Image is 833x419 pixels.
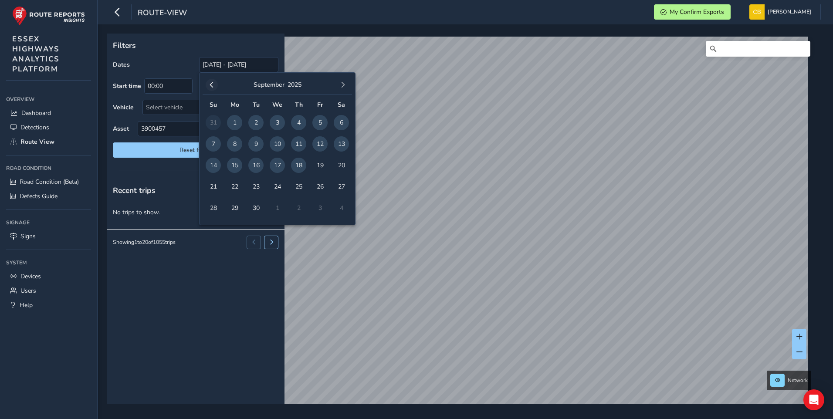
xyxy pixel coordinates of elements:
[20,232,36,240] span: Signs
[113,61,130,69] label: Dates
[20,301,33,309] span: Help
[312,115,328,130] span: 5
[270,115,285,130] span: 3
[138,7,187,20] span: route-view
[6,120,91,135] a: Detections
[6,189,91,203] a: Defects Guide
[312,136,328,152] span: 12
[113,185,156,196] span: Recent trips
[334,136,349,152] span: 13
[253,101,260,109] span: Tu
[119,146,272,154] span: Reset filters
[21,109,51,117] span: Dashboard
[227,158,242,173] span: 15
[295,101,303,109] span: Th
[113,82,141,90] label: Start time
[227,179,242,194] span: 22
[248,115,264,130] span: 2
[206,179,221,194] span: 21
[113,239,176,246] div: Showing 1 to 20 of 1055 trips
[312,179,328,194] span: 26
[312,158,328,173] span: 19
[654,4,731,20] button: My Confirm Exports
[113,142,278,158] button: Reset filters
[113,103,134,112] label: Vehicle
[248,200,264,216] span: 30
[6,256,91,269] div: System
[113,125,129,133] label: Asset
[272,101,282,109] span: We
[291,115,306,130] span: 4
[20,192,58,200] span: Defects Guide
[317,101,323,109] span: Fr
[291,158,306,173] span: 18
[338,101,345,109] span: Sa
[6,162,91,175] div: Road Condition
[248,158,264,173] span: 16
[227,200,242,216] span: 29
[270,179,285,194] span: 24
[288,81,301,89] button: 2025
[210,101,217,109] span: Su
[6,175,91,189] a: Road Condition (Beta)
[788,377,808,384] span: Network
[206,136,221,152] span: 7
[20,272,41,280] span: Devices
[706,41,810,57] input: Search
[248,179,264,194] span: 23
[20,178,79,186] span: Road Condition (Beta)
[291,136,306,152] span: 11
[6,229,91,243] a: Signs
[107,202,284,223] p: No trips to show.
[749,4,765,20] img: diamond-layout
[270,136,285,152] span: 10
[227,115,242,130] span: 1
[206,158,221,173] span: 14
[6,93,91,106] div: Overview
[768,4,811,20] span: [PERSON_NAME]
[20,123,49,132] span: Detections
[110,37,808,414] canvas: Map
[670,8,724,16] span: My Confirm Exports
[334,115,349,130] span: 6
[248,136,264,152] span: 9
[227,136,242,152] span: 8
[291,179,306,194] span: 25
[6,284,91,298] a: Users
[334,179,349,194] span: 27
[230,101,239,109] span: Mo
[206,200,221,216] span: 28
[6,106,91,120] a: Dashboard
[12,34,60,74] span: ESSEX HIGHWAYS ANALYTICS PLATFORM
[6,298,91,312] a: Help
[20,287,36,295] span: Users
[254,81,284,89] button: September
[334,158,349,173] span: 20
[143,100,264,115] div: Select vehicle
[803,389,824,410] div: Open Intercom Messenger
[6,269,91,284] a: Devices
[270,158,285,173] span: 17
[12,6,85,26] img: rr logo
[113,40,278,51] p: Filters
[6,216,91,229] div: Signage
[749,4,814,20] button: [PERSON_NAME]
[138,122,264,136] span: 3900457
[6,135,91,149] a: Route View
[20,138,54,146] span: Route View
